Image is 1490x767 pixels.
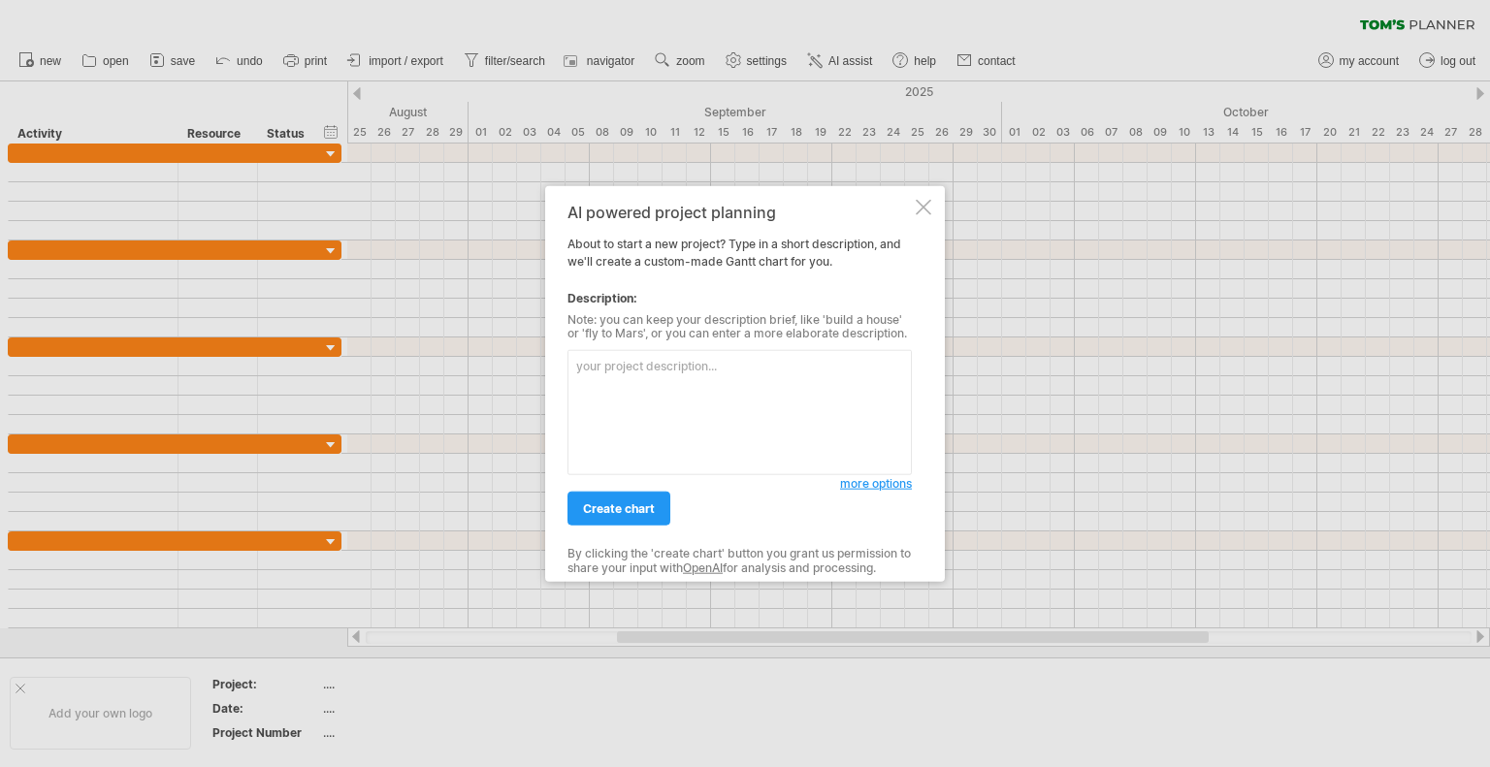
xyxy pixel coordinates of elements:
div: About to start a new project? Type in a short description, and we'll create a custom-made Gantt c... [567,203,912,564]
a: create chart [567,492,670,526]
div: Description: [567,289,912,306]
span: more options [840,476,912,491]
span: create chart [583,501,655,516]
div: By clicking the 'create chart' button you grant us permission to share your input with for analys... [567,547,912,575]
div: AI powered project planning [567,203,912,220]
a: more options [840,475,912,493]
div: Note: you can keep your description brief, like 'build a house' or 'fly to Mars', or you can ente... [567,312,912,340]
a: OpenAI [683,559,723,574]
